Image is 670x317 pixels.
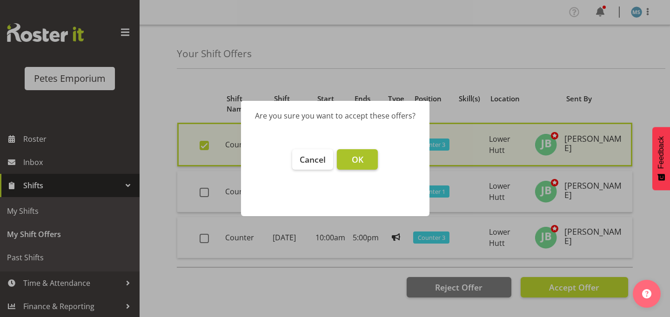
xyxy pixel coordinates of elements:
span: Cancel [300,154,326,165]
span: Feedback [657,136,665,169]
button: Cancel [292,149,333,170]
div: Are you sure you want to accept these offers? [255,110,415,121]
img: help-xxl-2.png [642,289,651,298]
span: OK [352,154,363,165]
button: Feedback - Show survey [652,127,670,190]
button: OK [337,149,378,170]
